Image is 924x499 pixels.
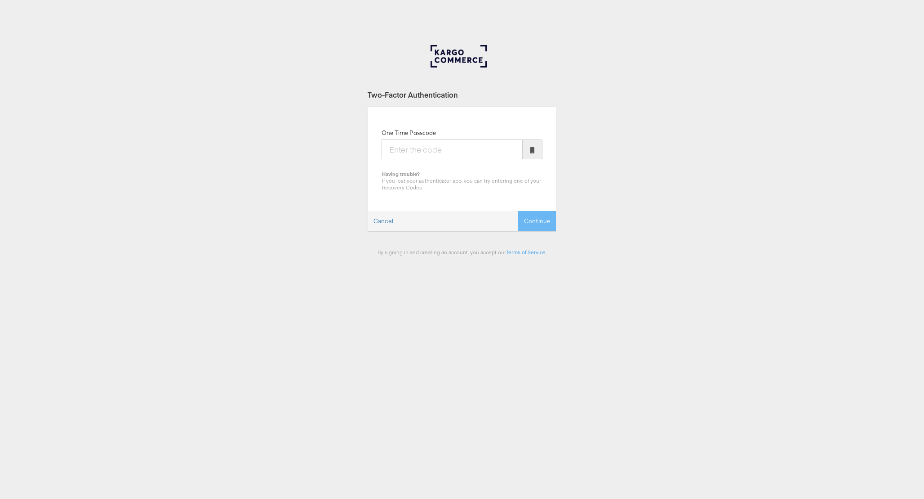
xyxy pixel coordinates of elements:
[382,177,541,191] span: If you lost your authenticator app, you can try entering one of your Recovery Codes
[382,171,420,177] b: Having trouble?
[368,211,399,231] a: Cancel
[382,129,436,137] label: One Time Passcode
[368,249,556,256] div: By signing in and creating an account, you accept our .
[506,249,546,256] a: Terms of Service
[368,90,556,100] div: Two-Factor Authentication
[382,139,523,159] input: Enter the code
